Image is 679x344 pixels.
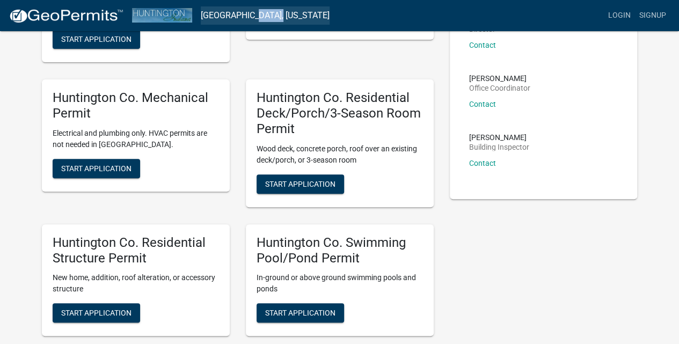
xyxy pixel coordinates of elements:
button: Start Application [53,159,140,178]
h5: Huntington Co. Mechanical Permit [53,90,219,121]
p: New home, addition, roof alteration, or accessory structure [53,272,219,295]
a: Contact [469,159,496,167]
h5: Huntington Co. Swimming Pool/Pond Permit [257,235,423,266]
img: Huntington County, Indiana [132,8,192,23]
a: Contact [469,100,496,108]
button: Start Application [257,303,344,323]
span: Start Application [61,164,132,172]
p: Building Inspector [469,143,529,151]
button: Start Application [53,303,140,323]
span: Start Application [265,179,335,188]
span: Start Application [61,309,132,317]
a: [GEOGRAPHIC_DATA], [US_STATE] [201,6,330,25]
p: Office Coordinator [469,84,530,92]
p: In-ground or above ground swimming pools and ponds [257,272,423,295]
h5: Huntington Co. Residential Deck/Porch/3-Season Room Permit [257,90,423,136]
p: [PERSON_NAME] [469,75,530,82]
a: Contact [469,41,496,49]
p: [PERSON_NAME] [469,134,529,141]
span: Start Application [265,309,335,317]
button: Start Application [53,30,140,49]
p: Electrical and plumbing only. HVAC permits are not needed in [GEOGRAPHIC_DATA]. [53,128,219,150]
a: Signup [635,5,670,26]
a: Login [604,5,635,26]
p: Wood deck, concrete porch, roof over an existing deck/porch, or 3-season room [257,143,423,166]
h5: Huntington Co. Residential Structure Permit [53,235,219,266]
button: Start Application [257,174,344,194]
span: Start Application [61,35,132,43]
